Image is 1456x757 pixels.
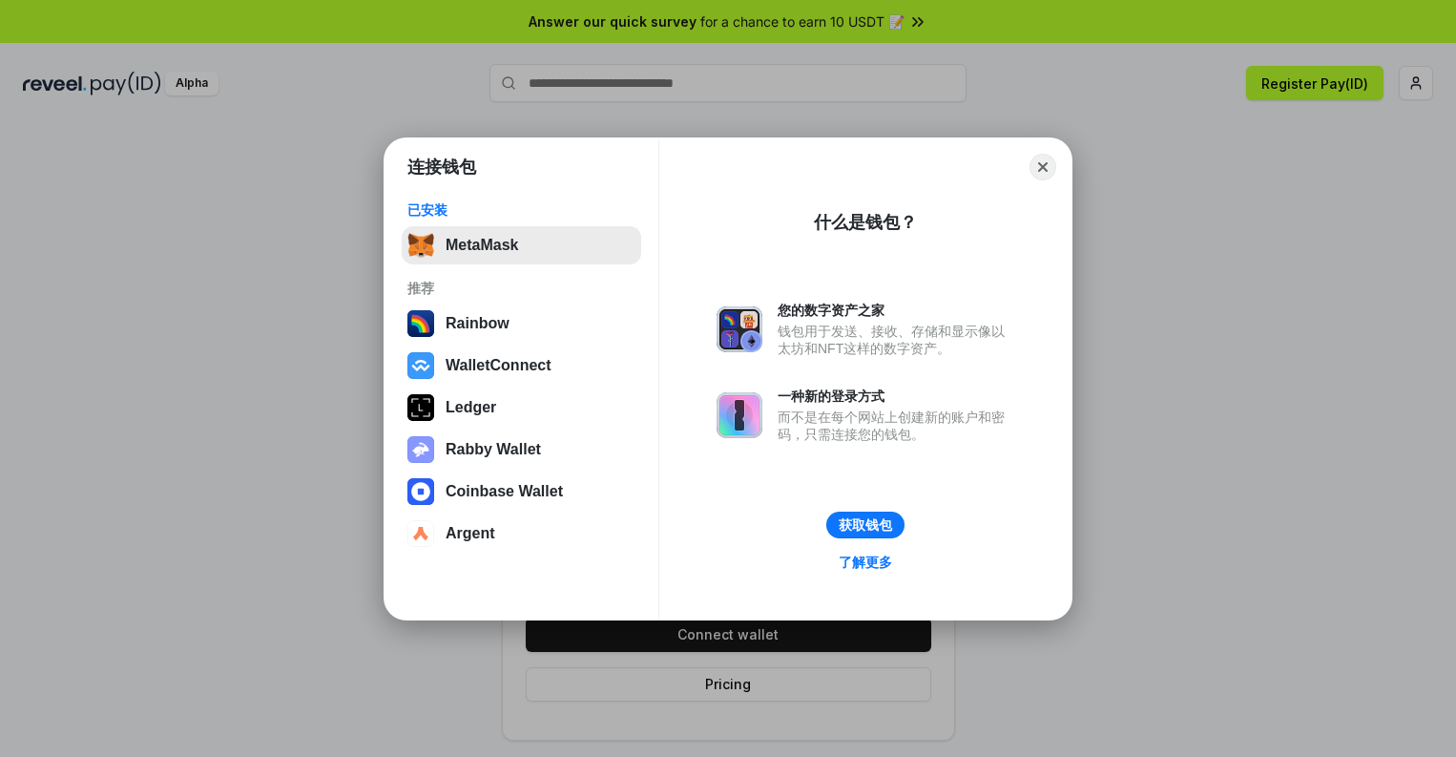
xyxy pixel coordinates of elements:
div: 已安装 [407,201,635,219]
div: 钱包用于发送、接收、存储和显示像以太坊和NFT这样的数字资产。 [778,323,1014,357]
div: Coinbase Wallet [446,483,563,500]
button: 获取钱包 [826,512,905,538]
img: svg+xml,%3Csvg%20xmlns%3D%22http%3A%2F%2Fwww.w3.org%2F2000%2Fsvg%22%20fill%3D%22none%22%20viewBox... [407,436,434,463]
a: 了解更多 [827,550,904,575]
div: 什么是钱包？ [814,211,917,234]
div: Argent [446,525,495,542]
button: Close [1030,154,1056,180]
div: 而不是在每个网站上创建新的账户和密码，只需连接您的钱包。 [778,409,1014,443]
button: Argent [402,515,641,553]
img: svg+xml,%3Csvg%20width%3D%2228%22%20height%3D%2228%22%20viewBox%3D%220%200%2028%2028%22%20fill%3D... [407,520,434,547]
div: 了解更多 [839,554,892,571]
div: MetaMask [446,237,518,254]
div: Rainbow [446,315,510,332]
button: Ledger [402,389,641,427]
div: Rabby Wallet [446,441,541,458]
div: Ledger [446,399,496,416]
button: Rainbow [402,305,641,343]
img: svg+xml,%3Csvg%20fill%3D%22none%22%20height%3D%2233%22%20viewBox%3D%220%200%2035%2033%22%20width%... [407,232,434,259]
img: svg+xml,%3Csvg%20width%3D%22120%22%20height%3D%22120%22%20viewBox%3D%220%200%20120%20120%22%20fil... [407,310,434,337]
button: WalletConnect [402,347,641,385]
div: 一种新的登录方式 [778,388,1014,405]
img: svg+xml,%3Csvg%20xmlns%3D%22http%3A%2F%2Fwww.w3.org%2F2000%2Fsvg%22%20fill%3D%22none%22%20viewBox... [717,306,762,352]
img: svg+xml,%3Csvg%20width%3D%2228%22%20height%3D%2228%22%20viewBox%3D%220%200%2028%2028%22%20fill%3D... [407,478,434,505]
div: 获取钱包 [839,516,892,534]
div: WalletConnect [446,357,551,374]
img: svg+xml,%3Csvg%20xmlns%3D%22http%3A%2F%2Fwww.w3.org%2F2000%2Fsvg%22%20width%3D%2228%22%20height%3... [407,394,434,421]
button: Coinbase Wallet [402,473,641,511]
img: svg+xml,%3Csvg%20xmlns%3D%22http%3A%2F%2Fwww.w3.org%2F2000%2Fsvg%22%20fill%3D%22none%22%20viewBox... [717,392,762,438]
h1: 连接钱包 [407,156,476,179]
button: MetaMask [402,226,641,264]
img: svg+xml,%3Csvg%20width%3D%2228%22%20height%3D%2228%22%20viewBox%3D%220%200%2028%2028%22%20fill%3D... [407,352,434,379]
div: 推荐 [407,280,635,297]
div: 您的数字资产之家 [778,302,1014,319]
button: Rabby Wallet [402,431,641,469]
